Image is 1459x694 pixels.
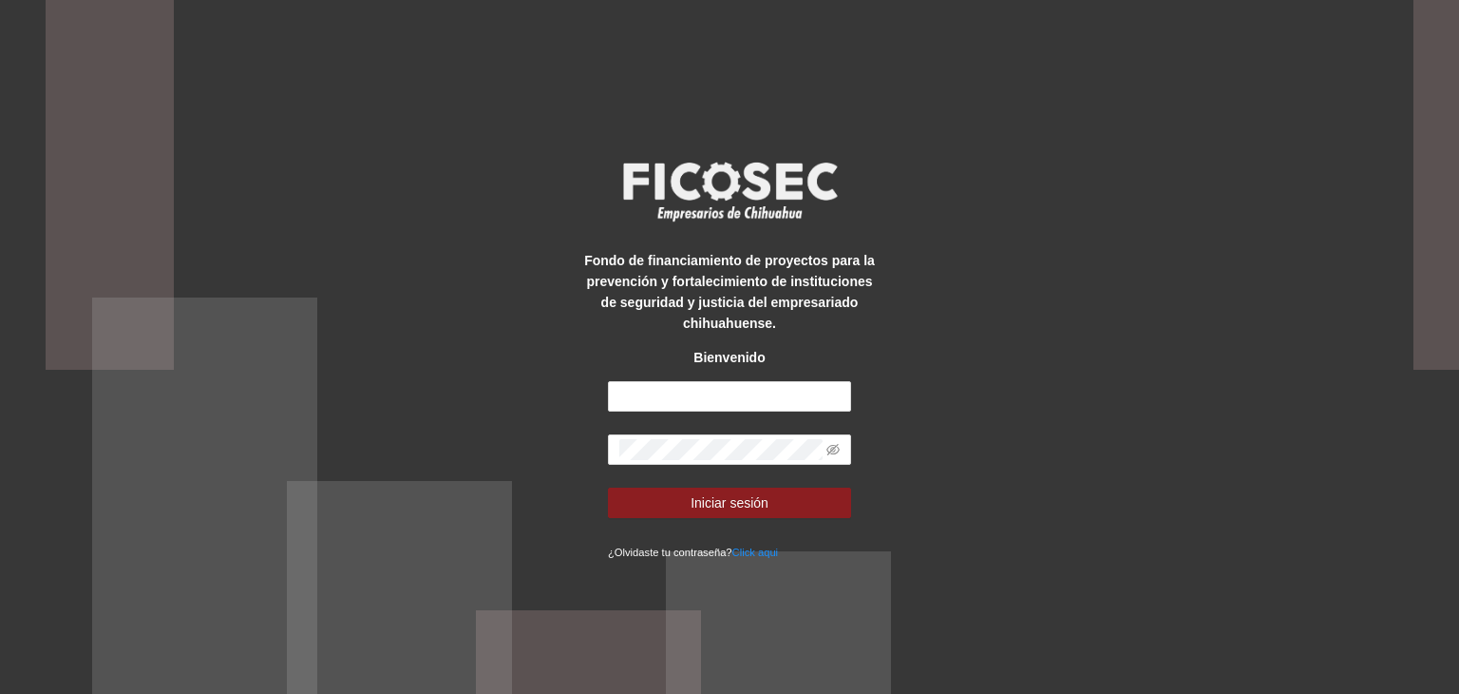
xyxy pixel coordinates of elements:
[693,350,765,365] strong: Bienvenido
[608,547,778,558] small: ¿Olvidaste tu contraseña?
[608,488,851,518] button: Iniciar sesión
[691,492,768,513] span: Iniciar sesión
[584,253,875,331] strong: Fondo de financiamiento de proyectos para la prevención y fortalecimiento de instituciones de seg...
[732,547,779,558] a: Click aqui
[611,156,848,226] img: logo
[826,443,840,456] span: eye-invisible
